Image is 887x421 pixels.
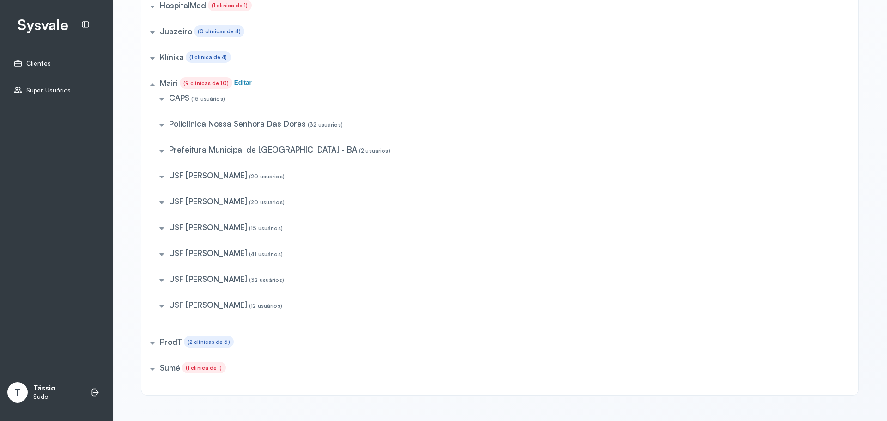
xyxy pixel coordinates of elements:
[234,79,252,86] button: Editar
[249,251,283,257] span: (41 usuários)
[169,196,247,206] h5: USF [PERSON_NAME]
[189,54,227,61] small: (1 clínica de 4)
[198,28,241,35] small: (0 clínicas de 4)
[249,173,285,180] span: (20 usuários)
[249,303,282,309] span: (12 usuários)
[183,80,229,86] small: (9 clínicas de 10)
[160,337,182,347] h5: ProdT
[160,0,206,10] h5: HospitalMed
[191,96,225,102] span: (15 usuários)
[160,78,178,88] h5: Mairi
[308,122,343,128] span: (32 usuários)
[212,2,248,9] small: (1 clínica de 1)
[160,52,184,62] h5: Klínika
[160,26,192,36] h5: Juazeiro
[26,86,71,94] span: Super Usuários
[186,365,222,371] small: (1 clínica de 1)
[169,300,247,310] h5: USF [PERSON_NAME]
[188,339,230,345] small: (2 clínicas de 5)
[33,384,55,393] p: Tássio
[169,222,247,232] h5: USF [PERSON_NAME]
[249,225,283,232] span: (15 usuários)
[13,85,99,95] a: Super Usuários
[169,274,247,284] h5: USF [PERSON_NAME]
[359,147,390,154] span: (2 usuários)
[33,393,55,401] p: Sudo
[160,363,180,372] h5: Sumé
[169,248,247,258] h5: USF [PERSON_NAME]
[26,60,51,67] span: Clientes
[13,59,99,68] a: Clientes
[169,171,247,180] h5: USF [PERSON_NAME]
[249,199,285,206] span: (20 usuários)
[249,277,284,283] span: (32 usuários)
[18,15,68,34] h1: Sysvale
[169,119,306,128] h5: Policlínica Nossa Senhora Das Dores
[169,93,189,103] h5: CAPS
[169,145,357,154] h5: Prefeitura Municipal de [GEOGRAPHIC_DATA] - BA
